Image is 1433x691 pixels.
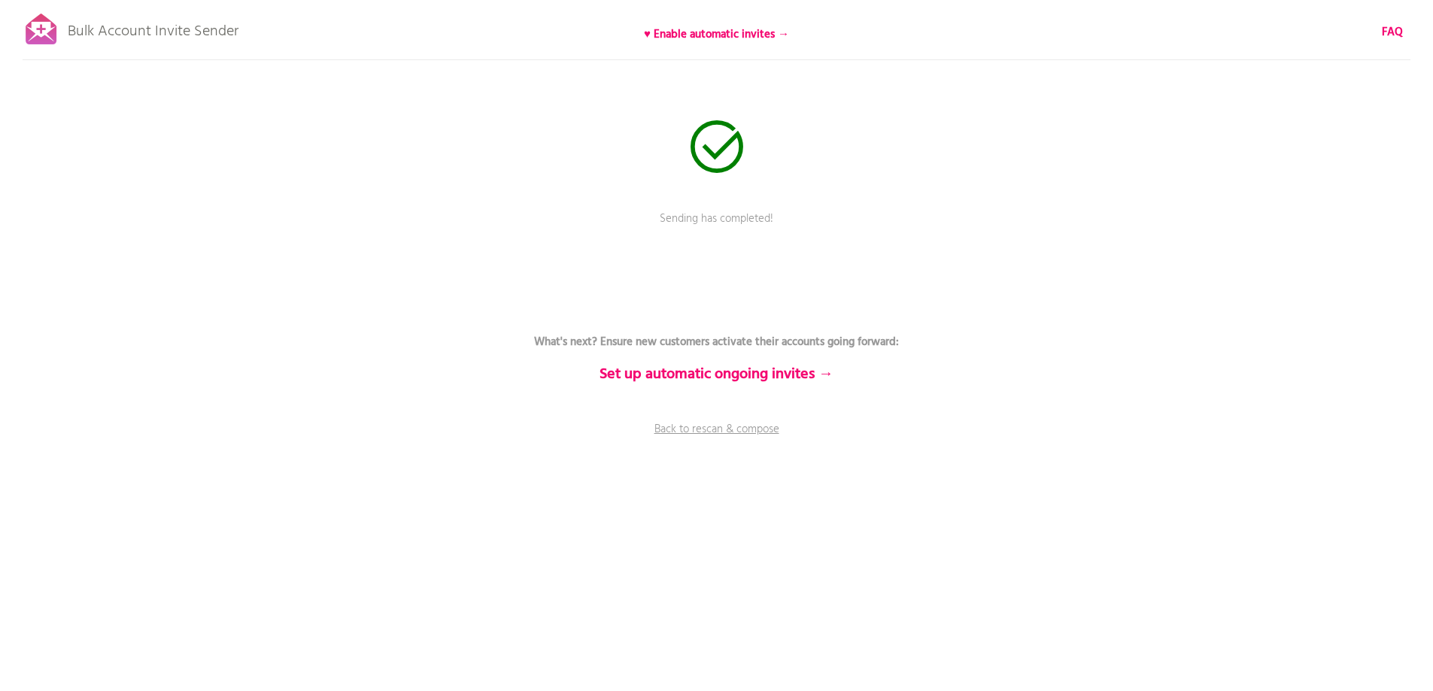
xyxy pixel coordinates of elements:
[68,9,238,47] p: Bulk Account Invite Sender
[534,333,899,351] b: What's next? Ensure new customers activate their accounts going forward:
[600,362,833,386] b: Set up automatic ongoing invites →
[1382,23,1403,41] b: FAQ
[644,26,789,44] b: ♥ Enable automatic invites →
[491,211,943,248] p: Sending has completed!
[491,421,943,459] a: Back to rescan & compose
[1382,24,1403,41] a: FAQ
